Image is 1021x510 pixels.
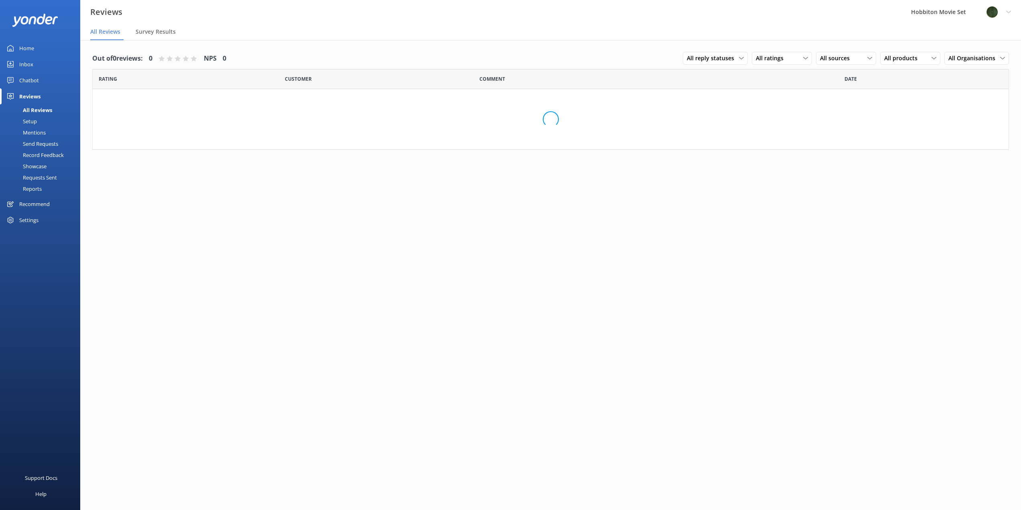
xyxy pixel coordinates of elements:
[5,116,80,127] a: Setup
[5,127,46,138] div: Mentions
[5,161,80,172] a: Showcase
[19,196,50,212] div: Recommend
[5,183,42,194] div: Reports
[687,54,739,63] span: All reply statuses
[5,127,80,138] a: Mentions
[820,54,855,63] span: All sources
[5,149,80,161] a: Record Feedback
[5,104,52,116] div: All Reviews
[5,116,37,127] div: Setup
[90,28,120,36] span: All Reviews
[223,53,226,64] h4: 0
[19,40,34,56] div: Home
[884,54,922,63] span: All products
[5,183,80,194] a: Reports
[19,212,39,228] div: Settings
[5,161,47,172] div: Showcase
[5,149,64,161] div: Record Feedback
[5,138,80,149] a: Send Requests
[986,6,998,18] img: 34-1720495293.png
[844,75,857,83] span: Date
[136,28,176,36] span: Survey Results
[756,54,788,63] span: All ratings
[25,470,57,486] div: Support Docs
[5,172,57,183] div: Requests Sent
[5,138,58,149] div: Send Requests
[19,72,39,88] div: Chatbot
[35,486,47,502] div: Help
[5,104,80,116] a: All Reviews
[204,53,217,64] h4: NPS
[19,88,41,104] div: Reviews
[12,14,58,27] img: yonder-white-logo.png
[90,6,122,18] h3: Reviews
[149,53,152,64] h4: 0
[948,54,1000,63] span: All Organisations
[285,75,312,83] span: Date
[19,56,33,72] div: Inbox
[99,75,117,83] span: Date
[5,172,80,183] a: Requests Sent
[479,75,505,83] span: Question
[92,53,143,64] h4: Out of 0 reviews:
